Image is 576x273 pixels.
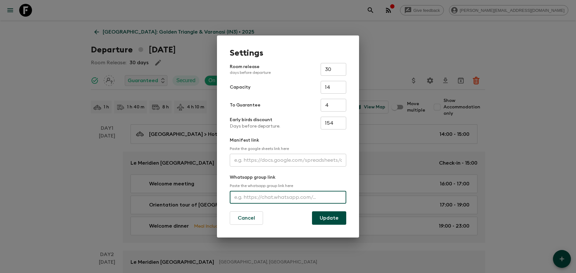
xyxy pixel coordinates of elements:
button: Cancel [230,211,263,225]
input: e.g. https://chat.whatsapp.com/... [230,191,346,204]
p: Room release [230,64,271,75]
p: Whatsapp group link [230,174,346,181]
input: e.g. 180 [321,117,346,129]
p: Manifest link [230,137,346,144]
p: days before departure [230,70,271,75]
h1: Settings [230,48,346,58]
p: Paste the whatsapp group link here [230,183,346,188]
p: Capacity [230,84,251,90]
input: e.g. https://docs.google.com/spreadsheets/d/1P7Zz9v8J0vXy1Q/edit#gid=0 [230,154,346,167]
button: Update [312,211,346,225]
input: e.g. 4 [321,99,346,112]
input: e.g. 30 [321,63,346,76]
p: Paste the google sheets link here [230,146,346,151]
p: To Guarantee [230,102,260,108]
input: e.g. 14 [321,81,346,94]
p: Early birds discount [230,117,280,123]
p: Days before departure. [230,123,280,129]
